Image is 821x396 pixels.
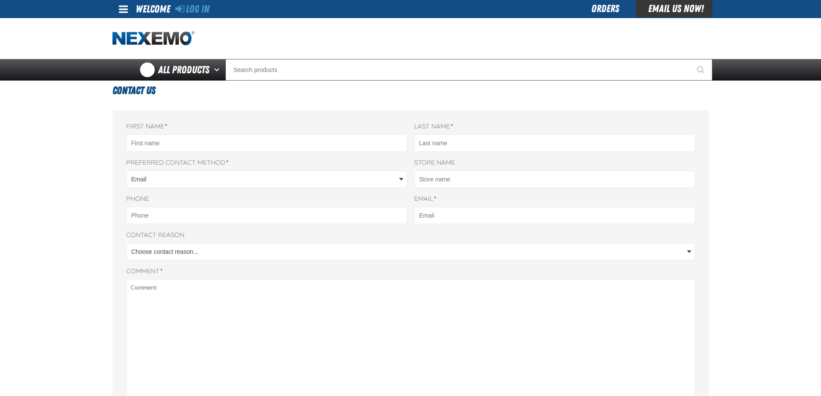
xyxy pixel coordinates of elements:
img: Nexemo logo [112,31,194,46]
label: Contact reason [126,231,695,240]
span: Contact Us [112,84,156,97]
input: Phone [126,207,407,224]
span: Choose contact reason... [131,247,685,256]
label: Comment [126,268,695,276]
button: Start Searching [691,59,712,81]
span: Email [131,175,397,184]
label: First name [126,123,407,131]
label: Email [414,195,695,203]
button: Open All Products pages [211,59,225,81]
label: Last name [414,123,695,131]
input: Search [225,59,712,81]
input: Store name [414,171,695,188]
span: All Products [158,62,209,78]
a: Log In [175,3,209,15]
label: Store name [414,159,695,167]
input: Last name [414,134,695,152]
label: Phone [126,195,407,203]
a: Home [112,31,194,46]
input: Email [414,207,695,224]
label: Preferred contact method [126,159,407,167]
input: First name [126,134,407,152]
